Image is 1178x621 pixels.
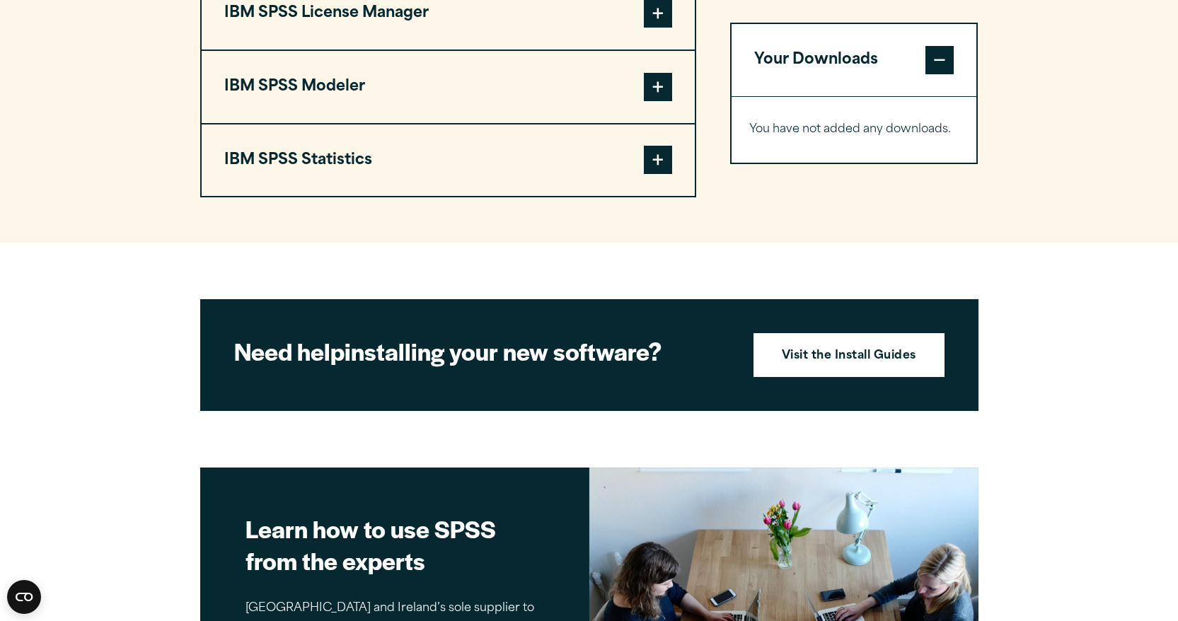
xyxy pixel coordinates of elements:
a: Visit the Install Guides [753,333,945,377]
button: Your Downloads [732,24,977,96]
div: Your Downloads [732,96,977,163]
h2: installing your new software? [234,335,729,367]
p: You have not added any downloads. [749,120,959,140]
h2: Learn how to use SPSS from the experts [246,513,544,576]
button: Open CMP widget [7,580,41,614]
button: IBM SPSS Statistics [202,124,695,197]
button: IBM SPSS Modeler [202,51,695,123]
strong: Visit the Install Guides [782,347,916,366]
strong: Need help [234,334,345,368]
